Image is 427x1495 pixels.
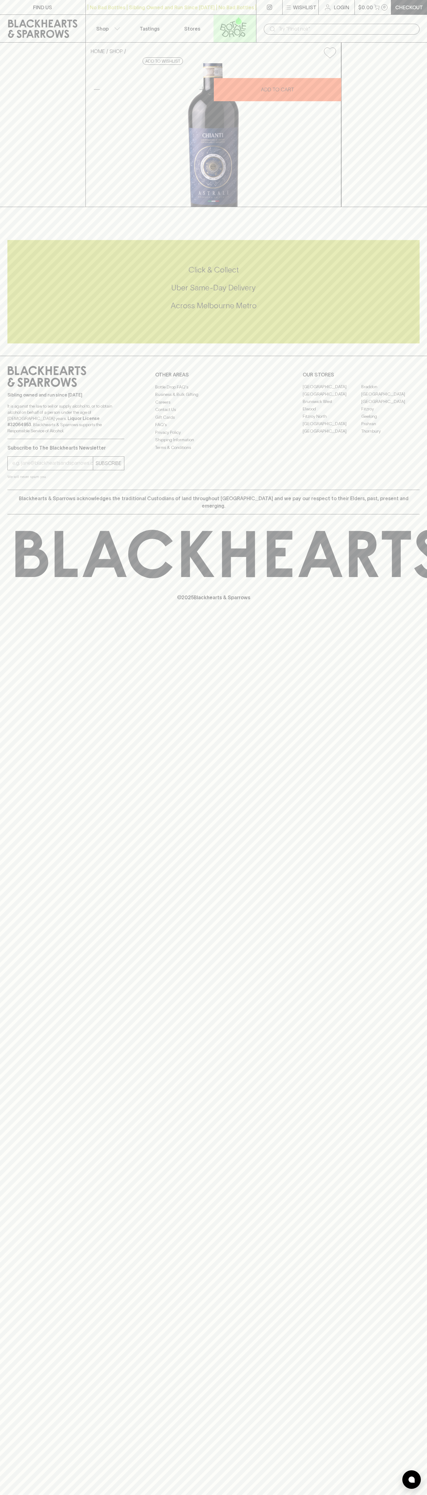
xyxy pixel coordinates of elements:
p: Checkout [395,4,423,11]
a: [GEOGRAPHIC_DATA] [303,428,361,435]
p: ADD TO CART [261,86,294,93]
strong: Liquor License #32064953 [7,416,100,427]
a: Shipping Information [155,436,272,444]
p: It is against the law to sell or supply alcohol to, or to obtain alcohol on behalf of a person un... [7,403,124,434]
p: OTHER AREAS [155,371,272,378]
img: bubble-icon [408,1476,415,1483]
a: [GEOGRAPHIC_DATA] [303,391,361,398]
p: Subscribe to The Blackhearts Newsletter [7,444,124,451]
h5: Uber Same-Day Delivery [7,283,420,293]
p: FIND US [33,4,52,11]
a: Fitzroy North [303,413,361,420]
p: Login [334,4,349,11]
p: Stores [184,25,200,32]
button: Add to wishlist [321,45,338,61]
a: Fitzroy [361,405,420,413]
a: Gift Cards [155,413,272,421]
a: SHOP [110,48,123,54]
a: HOME [91,48,105,54]
p: OUR STORES [303,371,420,378]
h5: Click & Collect [7,265,420,275]
a: [GEOGRAPHIC_DATA] [303,383,361,391]
a: FAQ's [155,421,272,429]
input: e.g. jane@blackheartsandsparrows.com.au [12,458,93,468]
a: Prahran [361,420,420,428]
button: Add to wishlist [143,57,183,65]
a: Thornbury [361,428,420,435]
p: Sibling owned and run since [DATE] [7,392,124,398]
input: Try "Pinot noir" [279,24,415,34]
a: [GEOGRAPHIC_DATA] [361,391,420,398]
a: Business & Bulk Gifting [155,391,272,398]
p: SUBSCRIBE [96,459,122,467]
p: Shop [96,25,109,32]
p: Wishlist [293,4,317,11]
a: Stores [171,15,213,42]
h5: Across Melbourne Metro [7,301,420,311]
a: Tastings [128,15,171,42]
p: $0.00 [358,4,373,11]
a: [GEOGRAPHIC_DATA] [303,420,361,428]
a: Braddon [361,383,420,391]
button: SUBSCRIBE [93,457,124,470]
a: Terms & Conditions [155,444,272,451]
a: Contact Us [155,406,272,413]
p: We will never spam you [7,474,124,480]
a: Brunswick West [303,398,361,405]
button: ADD TO CART [214,78,341,101]
p: 0 [383,6,386,9]
p: Blackhearts & Sparrows acknowledges the traditional Custodians of land throughout [GEOGRAPHIC_DAT... [12,495,415,509]
a: Privacy Policy [155,429,272,436]
a: Careers [155,398,272,406]
button: Shop [86,15,128,42]
a: Bottle Drop FAQ's [155,383,272,391]
div: Call to action block [7,240,420,343]
a: Elwood [303,405,361,413]
img: 40300.png [86,63,341,207]
a: [GEOGRAPHIC_DATA] [361,398,420,405]
p: Tastings [140,25,160,32]
a: Geelong [361,413,420,420]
